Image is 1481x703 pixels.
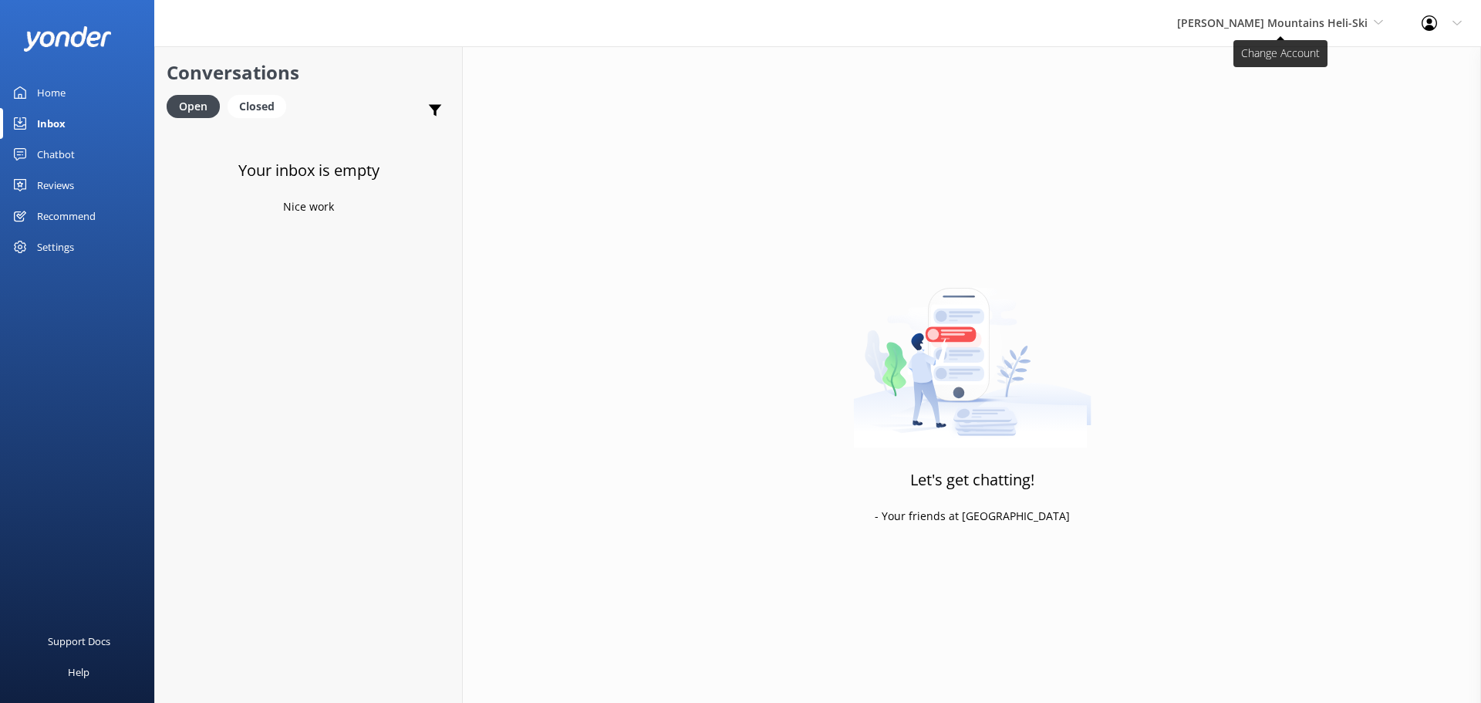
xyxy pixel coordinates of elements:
div: Settings [37,232,74,262]
a: Closed [228,97,294,114]
a: Open [167,97,228,114]
div: Inbox [37,108,66,139]
div: Support Docs [48,626,110,657]
div: Home [37,77,66,108]
img: yonder-white-logo.png [23,26,112,52]
p: Nice work [283,198,334,215]
h2: Conversations [167,58,450,87]
div: Help [68,657,89,688]
h3: Let's get chatting! [910,468,1034,492]
img: artwork of a man stealing a conversation from at giant smartphone [853,255,1091,448]
div: Open [167,95,220,118]
p: - Your friends at [GEOGRAPHIC_DATA] [875,508,1070,525]
h3: Your inbox is empty [238,158,380,183]
div: Chatbot [37,139,75,170]
span: [PERSON_NAME] Mountains Heli-Ski [1177,15,1368,30]
div: Closed [228,95,286,118]
div: Recommend [37,201,96,232]
div: Reviews [37,170,74,201]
